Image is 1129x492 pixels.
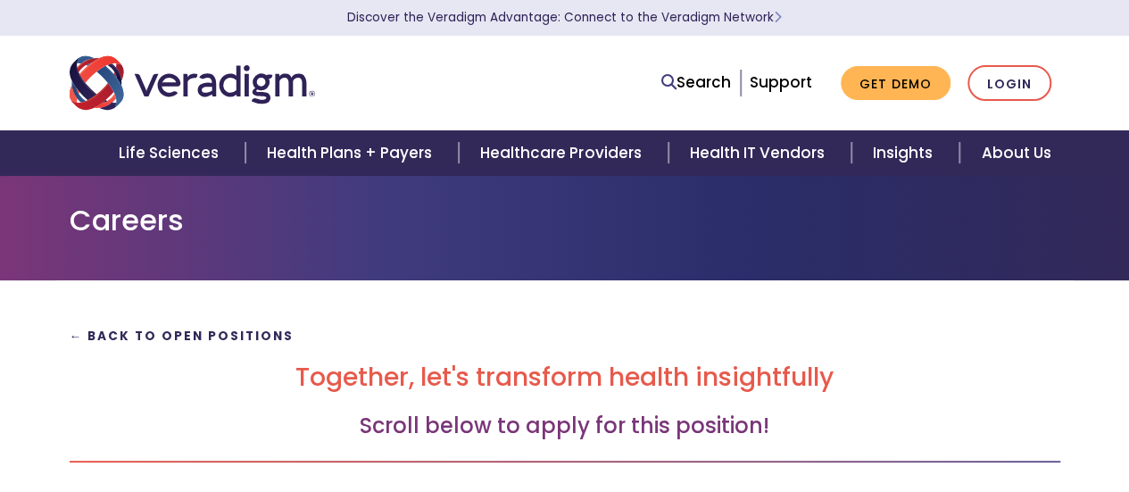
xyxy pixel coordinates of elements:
[661,71,731,95] a: Search
[347,9,782,26] a: Discover the Veradigm Advantage: Connect to the Veradigm NetworkLearn More
[851,130,959,176] a: Insights
[959,130,1072,176] a: About Us
[750,71,812,93] a: Support
[70,204,1060,238] h1: Careers
[70,363,1060,393] h2: Together, let's transform health insightfully
[459,130,668,176] a: Healthcare Providers
[774,9,782,26] span: Learn More
[70,413,1060,439] h3: Scroll below to apply for this position!
[841,66,951,101] a: Get Demo
[245,130,459,176] a: Health Plans + Payers
[70,54,315,113] img: Veradigm logo
[97,130,245,176] a: Life Sciences
[70,328,295,345] a: ← Back to Open Positions
[668,130,851,176] a: Health IT Vendors
[967,65,1051,102] a: Login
